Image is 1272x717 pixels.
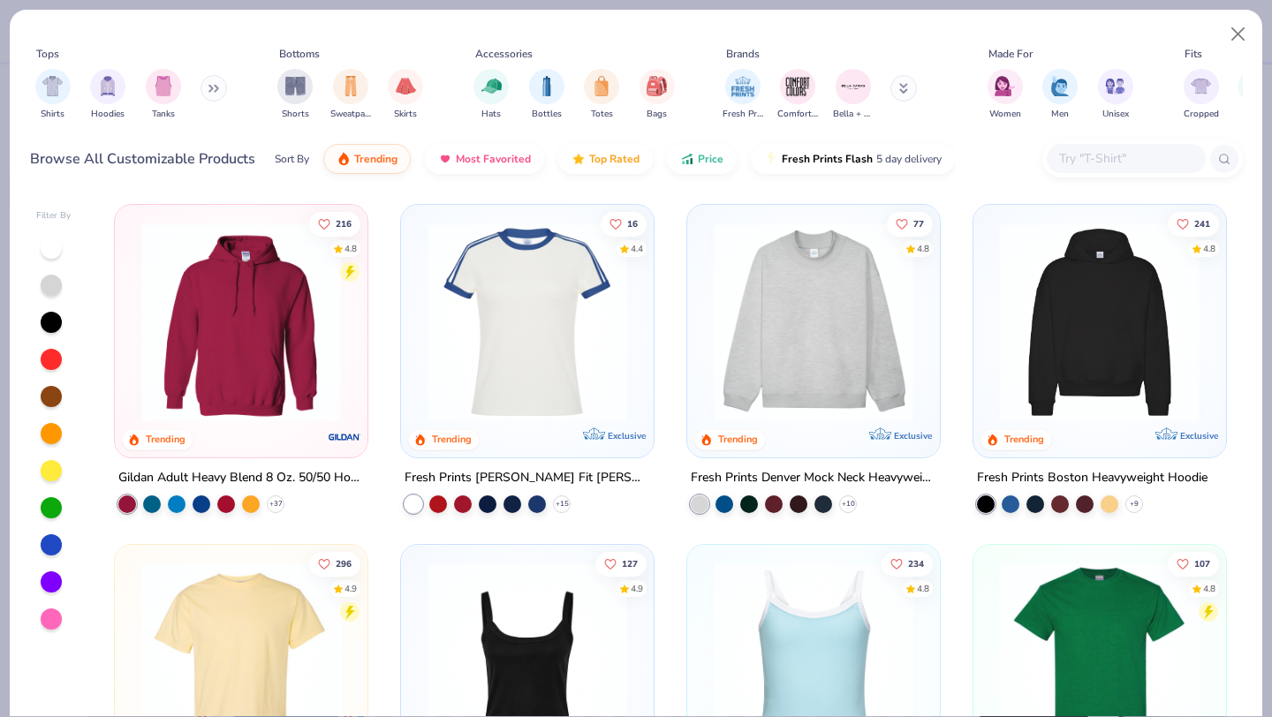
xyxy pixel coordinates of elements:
[1098,69,1133,121] div: filter for Unisex
[784,73,811,100] img: Comfort Colors Image
[1168,551,1219,576] button: Like
[345,582,358,595] div: 4.9
[1130,499,1139,509] span: + 9
[1222,18,1255,51] button: Close
[764,152,778,166] img: flash.gif
[556,499,569,509] span: + 15
[388,69,423,121] button: filter button
[572,152,586,166] img: TopRated.gif
[622,559,638,568] span: 127
[601,211,647,236] button: Like
[529,69,564,121] button: filter button
[1098,69,1133,121] button: filter button
[475,46,533,62] div: Accessories
[882,551,933,576] button: Like
[132,223,350,422] img: 01756b78-01f6-4cc6-8d8a-3c30c1a0c8ac
[1105,76,1125,96] img: Unisex Image
[354,152,397,166] span: Trending
[1194,219,1210,228] span: 241
[913,219,924,228] span: 77
[691,467,936,489] div: Fresh Prints Denver Mock Neck Heavyweight Sweatshirt
[833,69,874,121] button: filter button
[917,582,929,595] div: 4.8
[995,76,1015,96] img: Women Image
[627,219,638,228] span: 16
[908,559,924,568] span: 234
[337,152,351,166] img: trending.gif
[1051,108,1069,121] span: Men
[405,467,650,489] div: Fresh Prints [PERSON_NAME] Fit [PERSON_NAME] Shirt with Stripes
[591,108,613,121] span: Totes
[1184,69,1219,121] button: filter button
[1203,582,1215,595] div: 4.8
[921,223,1139,422] img: a90f7c54-8796-4cb2-9d6e-4e9644cfe0fe
[988,69,1023,121] button: filter button
[584,69,619,121] button: filter button
[631,242,643,255] div: 4.4
[146,69,181,121] button: filter button
[456,152,531,166] span: Most Favorited
[631,582,643,595] div: 4.9
[1184,69,1219,121] div: filter for Cropped
[595,551,647,576] button: Like
[310,211,361,236] button: Like
[777,108,818,121] span: Comfort Colors
[35,69,71,121] button: filter button
[345,242,358,255] div: 4.8
[876,149,942,170] span: 5 day delivery
[30,148,255,170] div: Browse All Customizable Products
[640,69,675,121] button: filter button
[705,223,922,422] img: f5d85501-0dbb-4ee4-b115-c08fa3845d83
[285,76,306,96] img: Shorts Image
[840,73,867,100] img: Bella + Canvas Image
[589,152,640,166] span: Top Rated
[337,559,352,568] span: 296
[481,108,501,121] span: Hats
[35,69,71,121] div: filter for Shirts
[608,430,646,442] span: Exclusive
[730,73,756,100] img: Fresh Prints Image
[529,69,564,121] div: filter for Bottles
[481,76,502,96] img: Hats Image
[558,144,653,174] button: Top Rated
[388,69,423,121] div: filter for Skirts
[90,69,125,121] button: filter button
[91,108,125,121] span: Hoodies
[36,46,59,62] div: Tops
[330,69,371,121] div: filter for Sweatpants
[330,69,371,121] button: filter button
[396,76,416,96] img: Skirts Image
[1179,430,1217,442] span: Exclusive
[894,430,932,442] span: Exclusive
[90,69,125,121] div: filter for Hoodies
[698,152,723,166] span: Price
[1042,69,1078,121] div: filter for Men
[723,69,763,121] div: filter for Fresh Prints
[1057,148,1193,169] input: Try "T-Shirt"
[988,69,1023,121] div: filter for Women
[1185,46,1202,62] div: Fits
[1102,108,1129,121] span: Unisex
[277,69,313,121] button: filter button
[537,76,556,96] img: Bottles Image
[42,76,63,96] img: Shirts Image
[269,499,283,509] span: + 37
[833,108,874,121] span: Bella + Canvas
[777,69,818,121] div: filter for Comfort Colors
[887,211,933,236] button: Like
[327,419,362,455] img: Gildan logo
[636,223,853,422] img: 77058d13-6681-46a4-a602-40ee85a356b7
[277,69,313,121] div: filter for Shorts
[341,76,360,96] img: Sweatpants Image
[146,69,181,121] div: filter for Tanks
[592,76,611,96] img: Totes Image
[726,46,760,62] div: Brands
[473,69,509,121] div: filter for Hats
[647,76,666,96] img: Bags Image
[988,46,1033,62] div: Made For
[118,467,364,489] div: Gildan Adult Heavy Blend 8 Oz. 50/50 Hooded Sweatshirt
[584,69,619,121] div: filter for Totes
[425,144,544,174] button: Most Favorited
[473,69,509,121] button: filter button
[532,108,562,121] span: Bottles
